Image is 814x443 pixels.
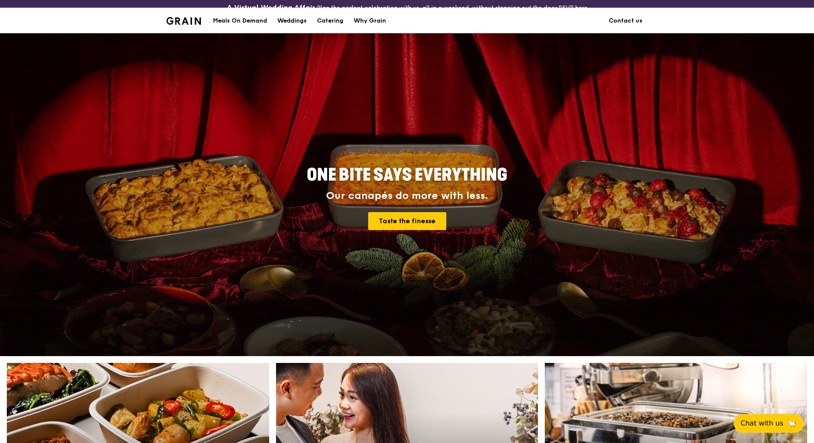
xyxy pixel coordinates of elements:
[277,8,307,34] div: Weddings
[166,17,201,25] img: Grain
[354,8,386,34] div: Why Grain
[312,8,349,34] a: Catering
[166,7,201,33] a: GrainGrain
[741,418,783,429] span: Chat with us
[272,8,312,34] a: Weddings
[734,414,804,433] button: Chat with us🦙
[161,3,653,12] div: Plan the perfect celebration with us, all in a weekend, without stepping out the door.
[558,4,587,12] a: RSVP here
[368,212,446,230] a: Taste the finesse
[253,190,561,202] div: Our canapés do more with less.
[317,8,343,34] div: Catering
[227,3,315,12] h3: A Virtual Wedding Affair
[787,418,797,429] span: 🦙
[307,165,507,185] span: ONE BITE SAYS EVERYTHING
[349,8,391,34] a: Why Grain
[604,8,648,34] a: Contact us
[213,8,267,34] div: Meals On Demand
